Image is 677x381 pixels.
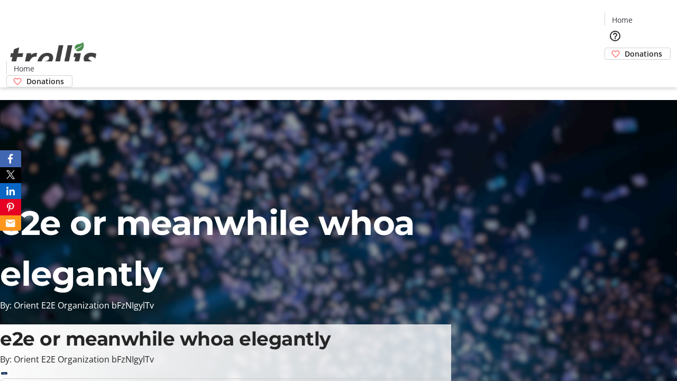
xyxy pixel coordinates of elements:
[6,75,72,87] a: Donations
[605,60,626,81] button: Cart
[7,63,41,74] a: Home
[14,63,34,74] span: Home
[605,14,639,25] a: Home
[625,48,662,59] span: Donations
[612,14,633,25] span: Home
[605,25,626,47] button: Help
[6,31,100,84] img: Orient E2E Organization bFzNIgylTv's Logo
[605,48,671,60] a: Donations
[26,76,64,87] span: Donations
